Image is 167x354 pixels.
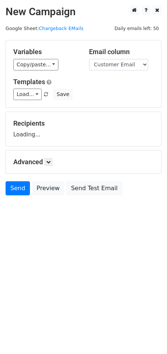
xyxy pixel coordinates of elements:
a: Send [6,181,30,195]
a: Copy/paste... [13,59,58,70]
button: Save [53,89,72,100]
small: Google Sheet: [6,26,83,31]
span: Daily emails left: 50 [112,24,161,33]
div: Loading... [13,119,154,139]
a: Send Test Email [66,181,122,195]
a: Preview [32,181,64,195]
h5: Variables [13,48,78,56]
a: Templates [13,78,45,86]
h2: New Campaign [6,6,161,18]
a: Load... [13,89,42,100]
a: Chargeback EMails [39,26,83,31]
h5: Recipients [13,119,154,128]
h5: Advanced [13,158,154,166]
h5: Email column [89,48,154,56]
a: Daily emails left: 50 [112,26,161,31]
